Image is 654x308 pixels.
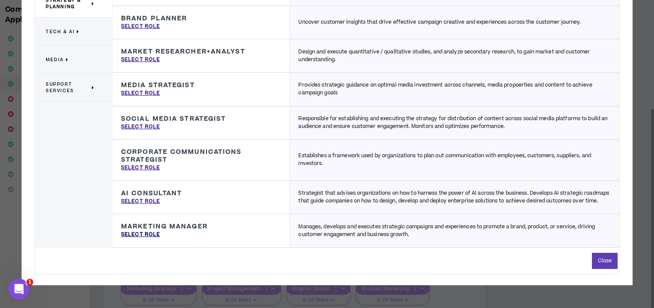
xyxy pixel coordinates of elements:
span: 1 [26,279,33,286]
p: Strategist that advises organizations on how to harness the power of AI across the business. Deve... [298,190,610,205]
span: Support Services [46,81,90,94]
p: Select Role [121,123,160,131]
p: Select Role [121,198,160,205]
p: Select Role [121,90,160,97]
p: Provides strategic guidance on optimal media investment across channels, media propoerties and co... [298,81,610,97]
h3: AI Consultant [121,190,182,197]
h3: Social Media Strategist [121,115,226,123]
p: Select Role [121,231,160,239]
p: Responsible for establishing and executing the strategy for distribution of content across social... [298,115,610,131]
h3: Media Strategist [121,81,195,89]
h3: Market Researcher+Analyst [121,48,245,56]
p: Design and execute quantitative / qualitative studies, and analyze secondary research, to gain ma... [298,48,610,64]
p: Uncover customer insights that drive effective campaign creative and experiences across the custo... [298,19,581,26]
h3: Brand Planner [121,15,187,22]
span: Media [46,56,64,63]
p: Select Role [121,56,160,64]
p: Establishes a framework used by organizations to plan out communication with employees, customers... [298,152,610,168]
h3: Marketing Manager [121,223,208,230]
p: Manages, develops and executes strategic campaigns and experiences to promote a brand, product, o... [298,223,610,239]
iframe: Intercom live chat [9,279,29,299]
button: Close [592,253,617,269]
span: Tech & AI [46,28,75,35]
p: Select Role [121,23,160,31]
p: Select Role [121,164,160,172]
h3: Corporate Communications Strategist [121,148,281,164]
